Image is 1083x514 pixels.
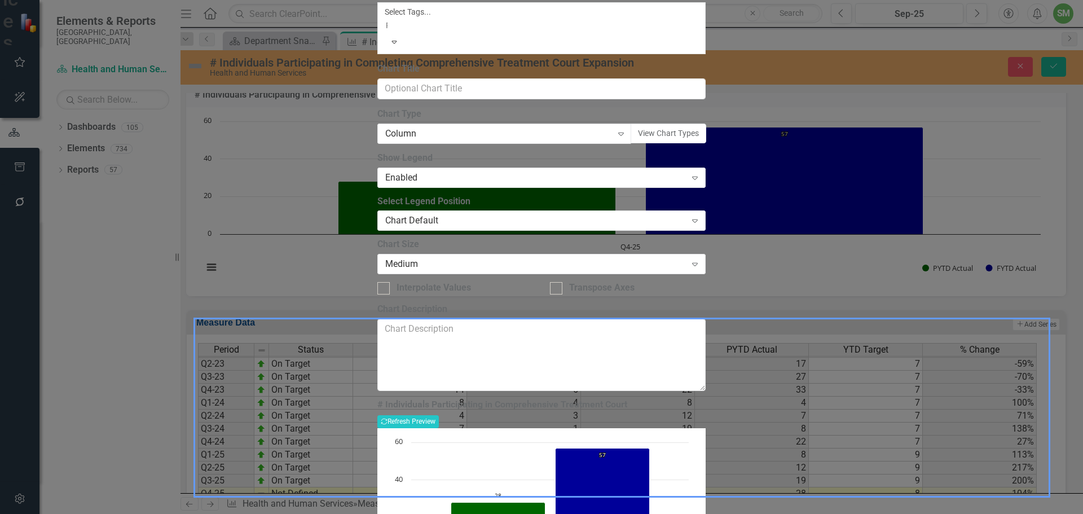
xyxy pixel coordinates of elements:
[631,124,706,143] button: View Chart Types
[377,319,706,391] textarea: Chart Description
[395,474,403,484] text: 40
[385,127,612,140] div: Column
[569,282,635,295] div: Transpose Axes
[397,282,471,295] div: Interpolate Values
[377,78,706,99] input: Optional Chart Title
[385,6,698,17] div: Select Tags...
[377,195,706,208] label: Select Legend Position
[385,171,686,184] div: Enabled
[385,214,686,227] div: Chart Default
[377,399,706,410] h3: # Individuals Participating in Comprehensive Treatment Court
[377,152,706,165] label: Show Legend
[377,108,706,121] label: Chart Type
[385,258,686,271] div: Medium
[377,415,439,428] button: Refresh Preview
[386,20,388,31] input: Password
[599,451,606,459] text: 57
[389,437,405,453] button: View chart menu, Chart
[377,238,706,251] label: Chart Size
[377,303,706,316] label: Chart Description
[495,491,501,499] text: 28
[390,438,440,449] button: Show FYTD Actual
[377,63,706,76] label: Chart Title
